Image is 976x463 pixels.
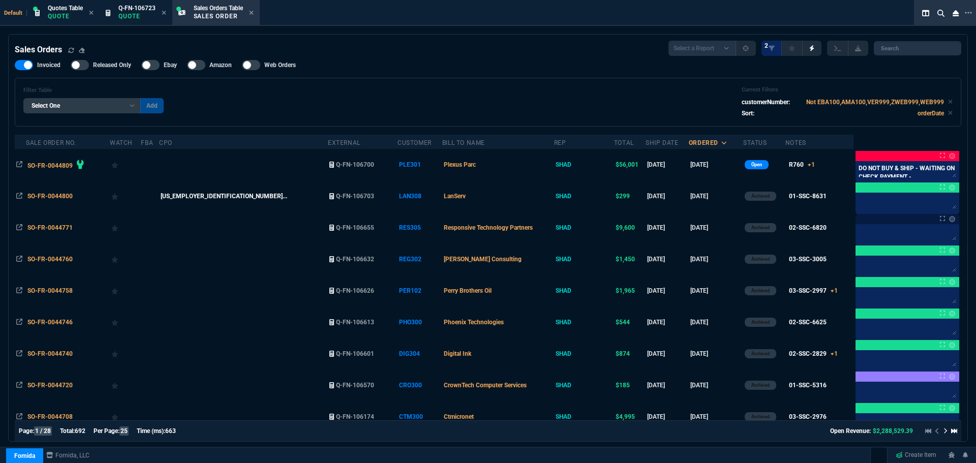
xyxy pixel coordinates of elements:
nx-icon: Close Workbench [949,7,963,19]
span: Quotes Table [48,5,83,12]
span: Ctmicronet [444,413,474,420]
span: Default [4,10,27,16]
span: Q-FN-106626 [336,287,374,294]
span: Q-FN-106703 [336,193,374,200]
span: Q-FN-106723 [118,5,156,12]
p: Archived [751,192,770,200]
span: Page: [19,427,34,435]
div: Add to Watchlist [111,347,139,361]
span: SO-FR-0044740 [27,350,73,357]
nx-icon: Open In Opposite Panel [16,193,22,200]
span: SO-FR-0044771 [27,224,73,231]
td: CTM300 [398,401,442,433]
span: SO-FR-0044809 [27,162,73,169]
td: PLE301 [398,149,442,180]
td: [DATE] [646,212,689,243]
td: [DATE] [646,275,689,306]
div: ordered [689,139,718,147]
td: SHAD [554,275,614,306]
span: Time (ms): [137,427,165,435]
div: 02-SSC-2829+1 [789,349,838,358]
span: SO-FR-0044758 [27,287,73,294]
td: $299 [614,180,646,212]
td: [DATE] [646,401,689,433]
nx-icon: Open In Opposite Panel [16,287,22,294]
td: SHAD [554,369,614,401]
div: FBA [141,139,153,147]
p: Archived [751,350,770,358]
span: 1 / 28 [34,426,52,436]
div: Add to Watchlist [111,221,139,235]
div: 01-SSC-8631 [789,192,827,201]
div: Customer [398,139,432,147]
div: 03-SSC-2997+1 [789,286,838,295]
nx-icon: Search [933,7,949,19]
div: Total [614,139,634,147]
code: Not EBA100,AMA100,VER999,ZWEB999,WEB999 [806,99,944,106]
span: SO-FR-0044708 [27,413,73,420]
td: [DATE] [689,212,743,243]
p: customerNumber: [742,98,790,107]
span: Q-FN-106601 [336,350,374,357]
td: [DATE] [689,275,743,306]
td: RES305 [398,212,442,243]
span: Amazon [209,61,232,69]
div: Add to Watchlist [111,378,139,392]
span: 2 [765,42,768,50]
span: Q-FN-106632 [336,256,374,263]
td: CRO300 [398,369,442,401]
nx-icon: Split Panels [918,7,933,19]
h6: Current Filters [742,86,953,94]
td: PER102 [398,275,442,306]
td: DIG304 [398,338,442,369]
span: SO-FR-0044760 [27,256,73,263]
code: orderDate [918,110,944,117]
td: $1,450 [614,243,646,275]
nx-icon: Close Tab [89,9,94,17]
td: SHAD [554,149,614,180]
nx-icon: Open In Opposite Panel [16,319,22,326]
td: [DATE] [689,369,743,401]
p: Archived [751,381,770,389]
div: 01-SSC-5316 [789,381,827,390]
td: SHAD [554,212,614,243]
span: Digital Ink [444,350,471,357]
td: REG302 [398,243,442,275]
span: Total: [60,427,75,435]
span: Phoenix Technologies [444,319,504,326]
td: [DATE] [689,243,743,275]
h6: Filter Table [23,87,164,94]
td: $9,600 [614,212,646,243]
span: Responsive Technology Partners [444,224,533,231]
span: Q-FN-106655 [336,224,374,231]
span: Web Orders [264,61,296,69]
div: Add to Watchlist [111,189,139,203]
span: CrownTech Computer Services [444,382,527,389]
div: Sale Order No. [26,139,76,147]
td: SHAD [554,243,614,275]
td: [DATE] [646,243,689,275]
td: SHAD [554,180,614,212]
div: Add to Watchlist [111,252,139,266]
td: $56,001 [614,149,646,180]
p: Sales Order [194,12,243,20]
span: Open Revenue: [830,427,871,435]
a: Create Item [892,448,940,463]
span: +1 [808,161,815,168]
span: [PERSON_NAME] Consulting [444,256,522,263]
span: 663 [165,427,176,435]
span: Ebay [164,61,177,69]
span: Perry Brothers Oil [444,287,492,294]
span: +1 [831,287,838,294]
div: Add to Watchlist [111,315,139,329]
div: 02-SSC-6625 [789,318,827,327]
div: CPO [159,139,172,147]
p: Archived [751,413,770,421]
div: Watch [110,139,133,147]
div: Rep [554,139,566,147]
div: Bill To Name [442,139,485,147]
div: Add to Watchlist [111,158,139,172]
td: SHAD [554,401,614,433]
td: $544 [614,306,646,338]
span: +1 [831,350,838,357]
